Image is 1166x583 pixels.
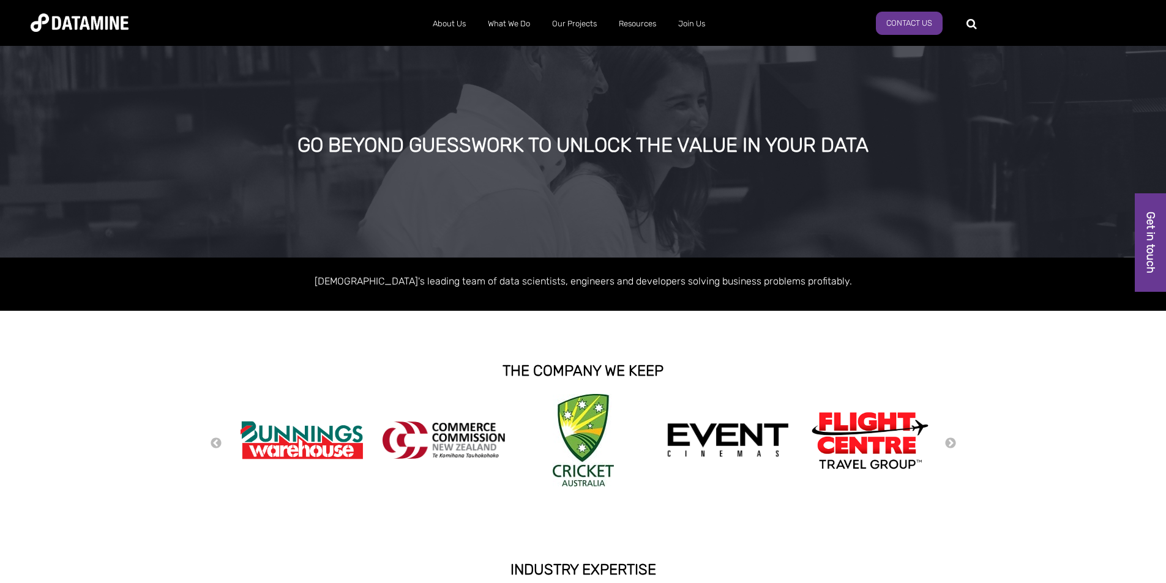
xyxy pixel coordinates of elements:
img: Cricket Australia [553,394,614,486]
a: Contact Us [876,12,943,35]
strong: THE COMPANY WE KEEP [503,362,663,379]
a: What We Do [477,8,541,40]
img: commercecommission [383,421,505,459]
div: GO BEYOND GUESSWORK TO UNLOCK THE VALUE IN YOUR DATA [132,135,1034,157]
img: Bunnings Warehouse [241,417,363,463]
img: event cinemas [667,423,789,458]
a: Our Projects [541,8,608,40]
a: Join Us [667,8,716,40]
button: Previous [210,437,222,450]
p: [DEMOGRAPHIC_DATA]'s leading team of data scientists, engineers and developers solving business p... [234,273,932,289]
a: Resources [608,8,667,40]
img: Datamine [31,13,129,32]
a: About Us [422,8,477,40]
strong: INDUSTRY EXPERTISE [510,561,656,578]
button: Next [944,437,957,450]
img: Flight Centre [809,409,931,472]
a: Get in touch [1135,193,1166,292]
